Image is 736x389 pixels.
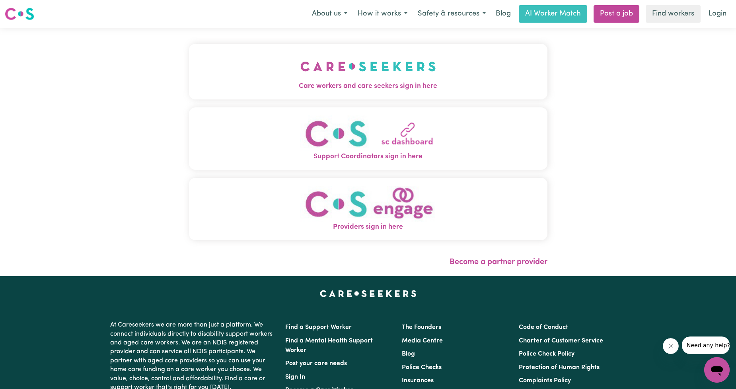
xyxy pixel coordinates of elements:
[189,152,547,162] span: Support Coordinators sign in here
[189,107,547,170] button: Support Coordinators sign in here
[704,5,731,23] a: Login
[285,374,305,380] a: Sign In
[5,5,34,23] a: Careseekers logo
[594,5,639,23] a: Post a job
[450,258,547,266] a: Become a partner provider
[402,377,434,384] a: Insurances
[189,222,547,232] span: Providers sign in here
[402,351,415,357] a: Blog
[189,178,547,240] button: Providers sign in here
[682,336,730,354] iframe: Message from company
[402,338,443,344] a: Media Centre
[402,364,442,371] a: Police Checks
[352,6,413,22] button: How it works
[189,44,547,99] button: Care workers and care seekers sign in here
[519,324,568,331] a: Code of Conduct
[285,338,373,354] a: Find a Mental Health Support Worker
[519,364,600,371] a: Protection of Human Rights
[402,324,441,331] a: The Founders
[5,6,48,12] span: Need any help?
[519,338,603,344] a: Charter of Customer Service
[189,81,547,91] span: Care workers and care seekers sign in here
[491,5,516,23] a: Blog
[285,324,352,331] a: Find a Support Worker
[285,360,347,367] a: Post your care needs
[307,6,352,22] button: About us
[704,357,730,383] iframe: Button to launch messaging window
[646,5,701,23] a: Find workers
[663,338,679,354] iframe: Close message
[519,351,574,357] a: Police Check Policy
[519,5,587,23] a: AI Worker Match
[5,7,34,21] img: Careseekers logo
[413,6,491,22] button: Safety & resources
[320,290,417,297] a: Careseekers home page
[519,377,571,384] a: Complaints Policy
